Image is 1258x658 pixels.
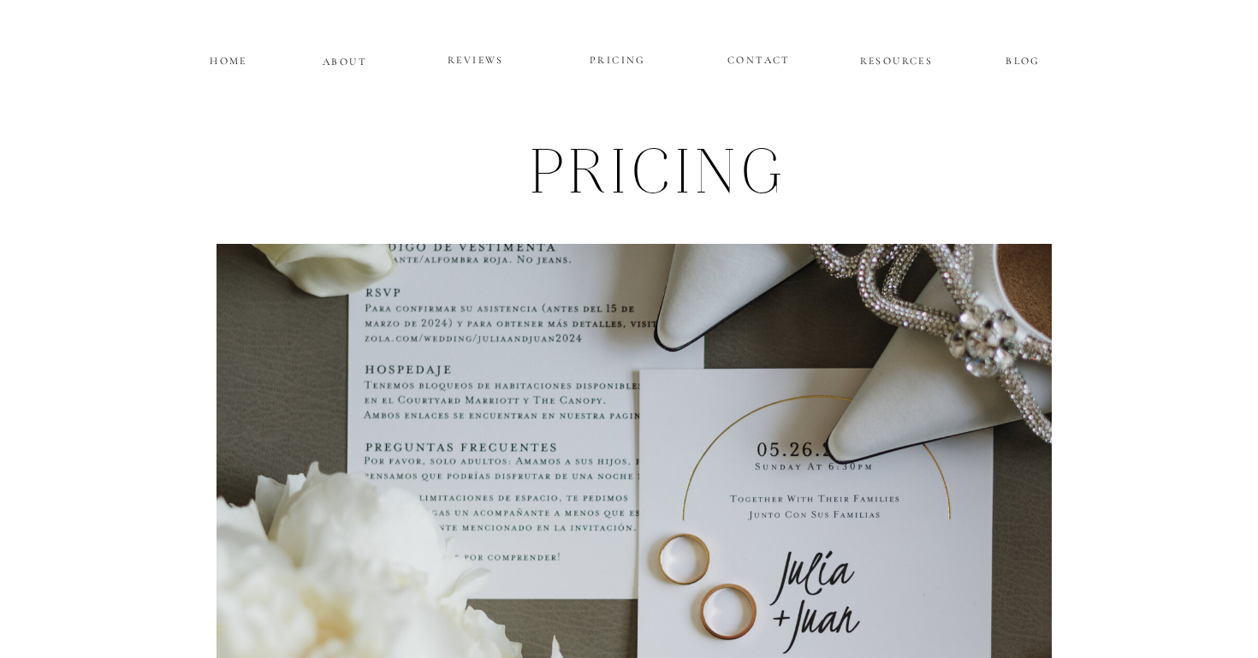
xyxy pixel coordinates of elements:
a: REVIEWS [424,50,527,71]
h1: pRICING [267,131,1052,224]
a: CONTACT [727,50,790,65]
a: RESOURCES [857,51,935,66]
a: BLOG [984,51,1062,66]
a: ABOUT [323,52,367,67]
a: HOME [207,51,250,66]
a: PRICING [567,50,669,71]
